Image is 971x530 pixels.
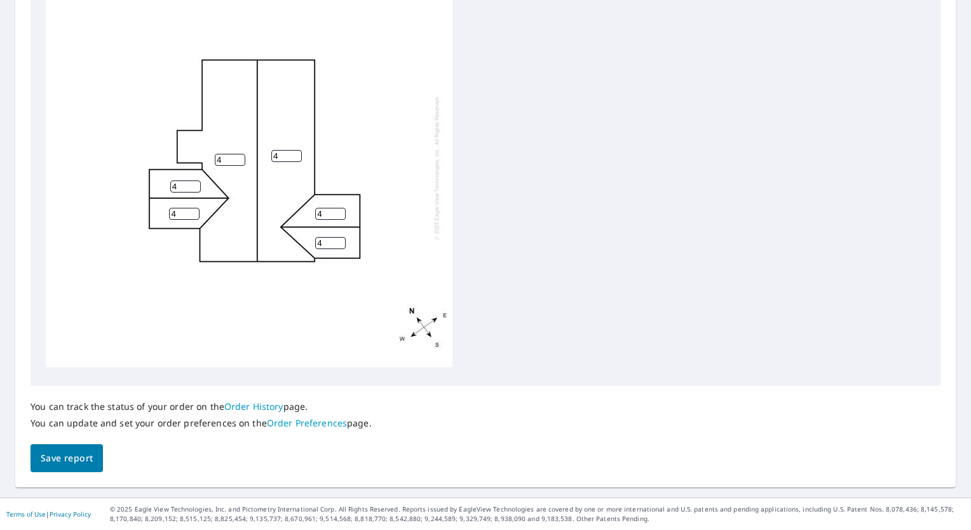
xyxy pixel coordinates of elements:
p: | [6,510,91,518]
span: Save report [41,451,93,466]
p: © 2025 Eagle View Technologies, Inc. and Pictometry International Corp. All Rights Reserved. Repo... [110,505,965,524]
p: You can track the status of your order on the page. [31,401,372,412]
a: Order History [224,400,283,412]
button: Save report [31,444,103,473]
a: Privacy Policy [50,510,91,519]
a: Order Preferences [267,417,347,429]
a: Terms of Use [6,510,46,519]
p: You can update and set your order preferences on the page. [31,418,372,429]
